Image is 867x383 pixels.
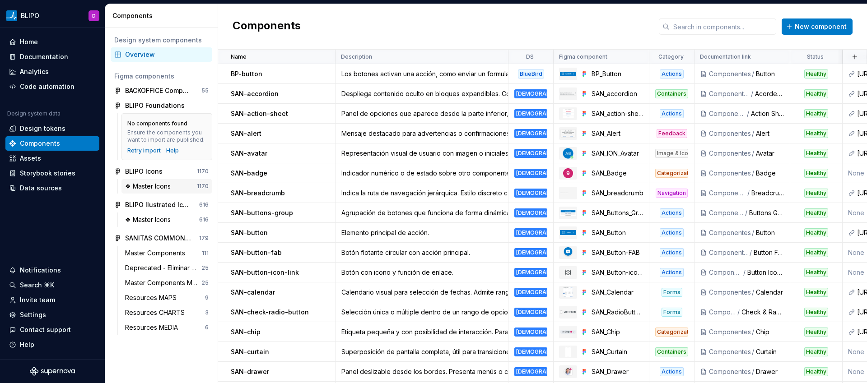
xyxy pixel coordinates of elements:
img: SAN_RadioButton&Checkbox-Label [560,310,576,313]
div: 25 [201,279,209,286]
div: Actions [660,228,684,237]
div: Indica la ruta de navegación jerárquica. Estilo discreto con separadores. [336,189,508,198]
div: Componentes [709,288,751,297]
div: Documentation [20,52,68,61]
div: Healthy [804,69,828,78]
img: SAN_action-sheet [562,108,574,119]
a: Deprecated - Eliminar a futuro25 [121,261,212,275]
a: Master Components111 [121,246,212,260]
img: SAN_Button [560,230,576,235]
a: SANITAS COMMON Components179 [111,231,212,245]
div: SAN_Calendar [592,288,643,297]
div: Forms [662,308,682,317]
div: Containers [655,89,688,98]
p: SAN-calendar [231,288,275,297]
div: Panel de opciones que aparece desde la parte inferior, común en móvil. [336,109,508,118]
p: SAN-button-fab [231,248,282,257]
div: No components found [127,120,187,127]
p: Documentation link [700,53,751,60]
a: ❖ Master Icons616 [121,212,212,227]
div: BP_Button [592,69,643,78]
div: BlueBird [518,69,544,78]
a: Resources MEDIA6 [121,320,212,335]
div: Panel deslizable desde los bordes. Presenta menús o configuraciones. [336,367,508,376]
div: / [750,89,755,98]
div: Los botones activan una acción, como enviar un formulario o mostrar/ocultar un componente de la i... [336,69,508,78]
div: 616 [199,201,209,208]
div: / [751,228,756,237]
div: Despliega contenido oculto en bloques expandibles. Compacto y jerárquico. [336,89,508,98]
div: Analytics [20,67,49,76]
div: Botón con icono y función de enlace. [336,268,508,277]
p: SAN-accordion [231,89,279,98]
p: SAN-buttons-group [231,208,293,217]
div: Botón flotante circular con acción principal. [336,248,508,257]
div: 616 [199,216,209,223]
div: BLIPO Ilustrated Icons [125,200,192,209]
div: 3 [205,309,209,316]
div: Categorization & Status [655,328,688,337]
div: Componentes [709,69,751,78]
p: SAN-chip [231,328,261,337]
div: Figma components [114,72,209,81]
div: Data sources [20,184,62,193]
p: SAN-avatar [231,149,267,158]
p: SAN-breadcrumb [231,189,285,198]
div: / [751,129,756,138]
div: / [746,189,751,198]
a: BACKOFFICE Components55 [111,83,212,98]
div: SAN_Curtain [592,347,643,356]
a: Resources CHARTS3 [121,305,212,320]
div: Button FAB [754,248,784,257]
div: Settings [20,310,46,319]
a: Home [5,35,99,49]
div: / [751,367,756,376]
img: BP_Button [560,72,576,76]
div: Image & Icons [655,149,688,158]
div: / [742,268,747,277]
div: Code automation [20,82,75,91]
div: Elemento principal de acción. [336,228,508,237]
div: Componentes [709,228,751,237]
div: SAN_Badge [592,169,643,178]
img: SAN_Buttons_Group [560,209,576,216]
div: Healthy [804,248,828,257]
div: Healthy [804,347,828,356]
a: Resources MAPS9 [121,291,212,305]
img: SAN_Badge [563,168,573,179]
div: [DEMOGRAPHIC_DATA] Commons [514,248,547,257]
div: [DEMOGRAPHIC_DATA] Commons [514,347,547,356]
div: Actions [660,248,684,257]
img: SAN_Chip [560,330,576,334]
div: Chip [756,328,784,337]
div: BLIPO [21,11,39,20]
div: Buttons Group [749,208,784,217]
button: Retry import [127,147,161,154]
img: SAN_accordion [560,92,576,95]
p: SAN-button [231,228,268,237]
div: Breadcrumb [751,189,784,198]
input: Search in components... [670,18,776,35]
div: Deprecated - Eliminar a futuro [125,263,201,272]
div: Resources MEDIA [125,323,182,332]
p: Category [658,53,684,60]
a: Help [166,147,179,154]
p: SAN-button-icon-link [231,268,299,277]
div: 55 [201,87,209,94]
div: Master Components MISANITAS [125,278,201,287]
div: / [751,347,756,356]
p: Name [231,53,247,60]
div: Ensure the components you want to import are published. [127,129,206,143]
button: New component [782,18,853,35]
div: Actions [660,367,684,376]
div: Componentes [709,129,751,138]
div: ❖ Master Icons [125,182,174,191]
div: Navigation [656,189,688,198]
div: Componentes [709,248,749,257]
div: [DEMOGRAPHIC_DATA] Commons [514,149,547,158]
div: SAN_Button [592,228,643,237]
div: Avatar [756,149,784,158]
img: SAN_Calendar [563,287,573,298]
